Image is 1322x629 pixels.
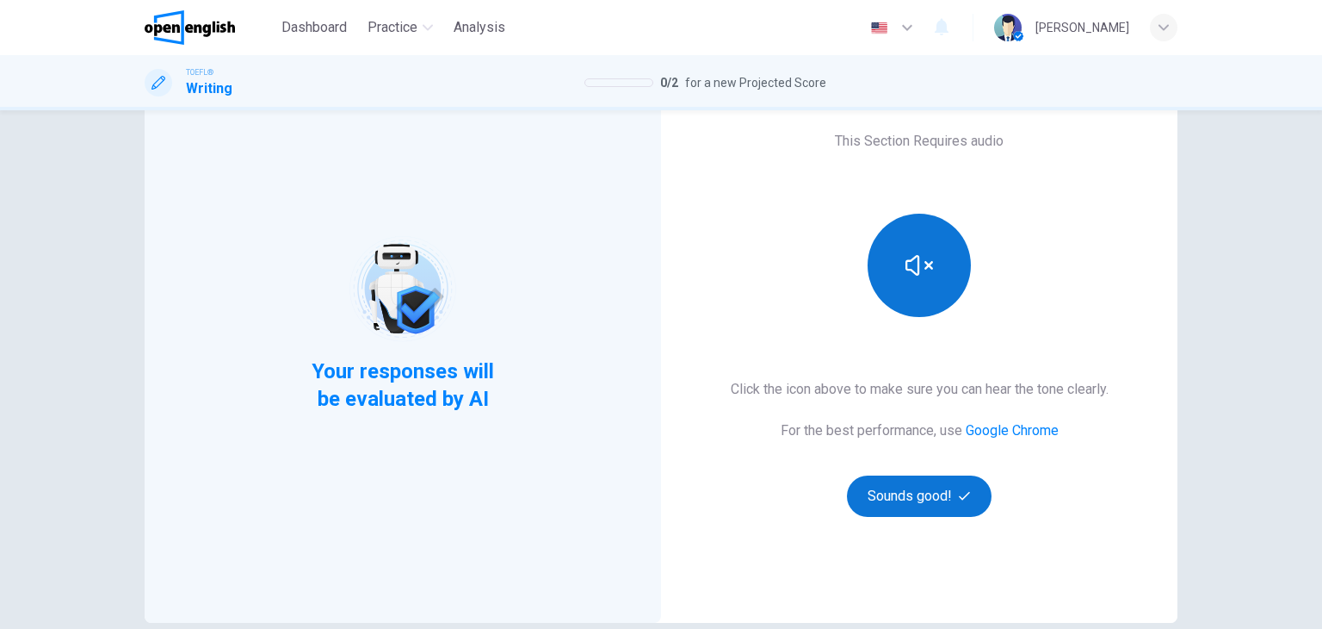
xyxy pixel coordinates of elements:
h6: For the best performance, use [781,420,1059,441]
img: en [868,22,890,34]
button: Analysis [447,12,512,43]
img: Profile picture [994,14,1022,41]
button: Dashboard [275,12,354,43]
span: Dashboard [281,17,347,38]
span: Practice [368,17,417,38]
span: Your responses will be evaluated by AI [299,358,508,413]
a: OpenEnglish logo [145,10,275,45]
img: robot icon [348,234,457,344]
span: Analysis [454,17,505,38]
h6: This Section Requires audio [835,131,1004,152]
span: 0 / 2 [660,72,678,93]
button: Sounds good! [847,476,991,517]
span: TOEFL® [186,66,213,78]
span: for a new Projected Score [685,72,826,93]
button: Practice [361,12,440,43]
img: OpenEnglish logo [145,10,235,45]
h6: Click the icon above to make sure you can hear the tone clearly. [731,379,1109,400]
a: Google Chrome [966,422,1059,439]
h1: Writing [186,78,232,99]
div: [PERSON_NAME] [1035,17,1129,38]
